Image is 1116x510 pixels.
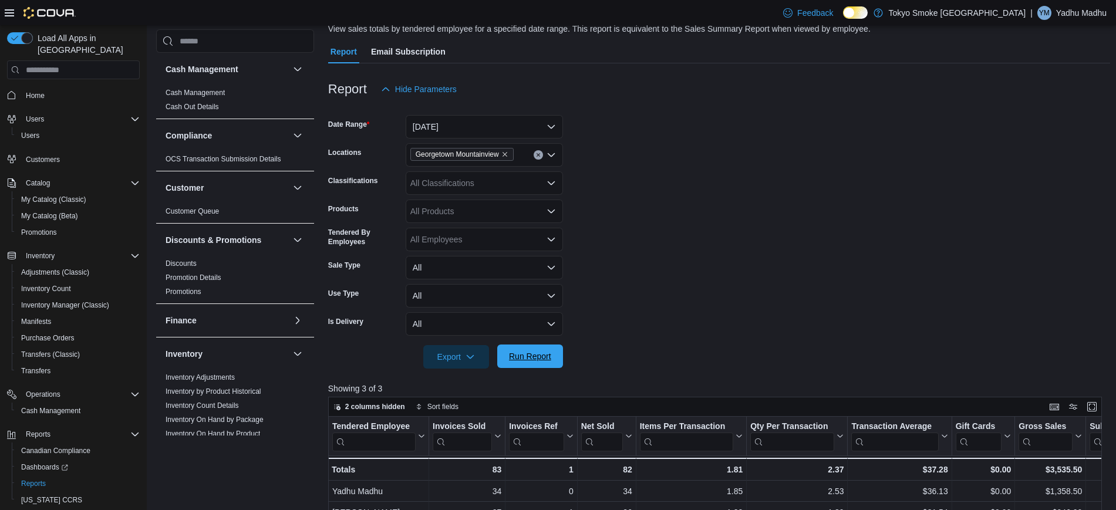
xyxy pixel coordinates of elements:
[291,233,305,247] button: Discounts & Promotions
[26,114,44,124] span: Users
[955,421,1002,433] div: Gift Cards
[2,151,144,168] button: Customers
[2,386,144,403] button: Operations
[291,62,305,76] button: Cash Management
[331,40,357,63] span: Report
[328,383,1110,394] p: Showing 3 of 3
[166,401,239,410] span: Inventory Count Details
[332,462,425,477] div: Totals
[166,259,197,268] a: Discounts
[328,204,359,214] label: Products
[21,176,140,190] span: Catalog
[1019,421,1073,433] div: Gross Sales
[21,350,80,359] span: Transfers (Classic)
[16,444,140,458] span: Canadian Compliance
[16,209,140,223] span: My Catalog (Beta)
[12,363,144,379] button: Transfers
[166,103,219,111] a: Cash Out Details
[16,265,94,279] a: Adjustments (Classic)
[12,208,144,224] button: My Catalog (Beta)
[166,315,197,326] h3: Finance
[851,421,938,433] div: Transaction Average
[166,130,212,141] h3: Compliance
[371,40,446,63] span: Email Subscription
[21,195,86,204] span: My Catalog (Classic)
[21,317,51,326] span: Manifests
[750,462,844,477] div: 2.37
[12,459,144,475] a: Dashboards
[166,373,235,382] span: Inventory Adjustments
[778,1,838,25] a: Feedback
[639,421,733,451] div: Items Per Transaction
[16,331,140,345] span: Purchase Orders
[1030,6,1033,20] p: |
[329,400,410,414] button: 2 columns hidden
[21,249,140,263] span: Inventory
[16,265,140,279] span: Adjustments (Classic)
[16,315,140,329] span: Manifests
[21,427,140,441] span: Reports
[328,148,362,157] label: Locations
[16,460,73,474] a: Dashboards
[16,225,140,239] span: Promotions
[16,364,55,378] a: Transfers
[395,83,457,95] span: Hide Parameters
[166,387,261,396] span: Inventory by Product Historical
[166,89,225,97] a: Cash Management
[1019,421,1073,451] div: Gross Sales
[1056,6,1107,20] p: Yadhu Madhu
[332,421,425,451] button: Tendered Employee
[581,421,622,433] div: Net Sold
[156,152,314,171] div: Compliance
[1019,462,1082,477] div: $3,535.50
[21,284,71,293] span: Inventory Count
[433,421,501,451] button: Invoices Sold
[166,234,288,246] button: Discounts & Promotions
[955,485,1011,499] div: $0.00
[166,430,260,438] a: Inventory On Hand by Product
[509,421,564,433] div: Invoices Ref
[166,63,288,75] button: Cash Management
[406,115,563,139] button: [DATE]
[750,421,844,451] button: Qty Per Transaction
[21,387,140,401] span: Operations
[328,120,370,129] label: Date Range
[21,406,80,416] span: Cash Management
[166,273,221,282] span: Promotion Details
[509,421,573,451] button: Invoices Ref
[26,390,60,399] span: Operations
[21,89,49,103] a: Home
[12,281,144,297] button: Inventory Count
[16,192,91,207] a: My Catalog (Classic)
[328,261,360,270] label: Sale Type
[166,416,264,424] a: Inventory On Hand by Package
[166,287,201,296] span: Promotions
[430,345,482,369] span: Export
[328,228,401,246] label: Tendered By Employees
[16,331,79,345] a: Purchase Orders
[547,150,556,160] button: Open list of options
[12,403,144,419] button: Cash Management
[21,387,65,401] button: Operations
[12,443,144,459] button: Canadian Compliance
[406,284,563,308] button: All
[1037,6,1051,20] div: Yadhu Madhu
[16,225,62,239] a: Promotions
[1019,421,1082,451] button: Gross Sales
[26,91,45,100] span: Home
[12,492,144,508] button: [US_STATE] CCRS
[411,400,463,414] button: Sort fields
[955,421,1002,451] div: Gift Card Sales
[26,155,60,164] span: Customers
[534,150,543,160] button: Clear input
[156,86,314,119] div: Cash Management
[423,345,489,369] button: Export
[955,421,1011,451] button: Gift Cards
[328,82,367,96] h3: Report
[12,330,144,346] button: Purchase Orders
[1019,485,1082,499] div: $1,358.50
[16,129,140,143] span: Users
[427,402,458,411] span: Sort fields
[851,485,948,499] div: $36.13
[166,207,219,215] a: Customer Queue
